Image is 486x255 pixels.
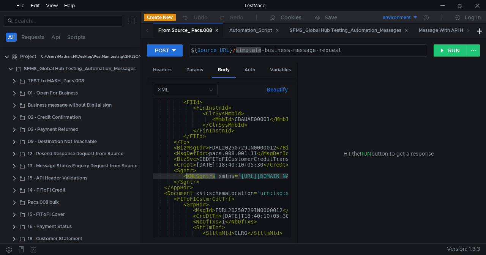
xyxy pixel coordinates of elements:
div: Project [20,51,36,62]
div: Business message without Digital sign [28,99,112,111]
div: SFMS_Global Hub Testing_Automation_Messages [24,63,136,74]
button: Redo [213,12,249,23]
button: Beautify [264,85,291,94]
div: Body [212,63,236,78]
div: 02 - Credit Confirmation [28,112,81,123]
div: Message With API Header [419,27,483,35]
div: 14 - FIToFI Credit [28,184,66,196]
div: From Source_ Pacs.008 [158,27,219,35]
div: environment [383,14,411,21]
div: Automation_Script [229,27,279,35]
button: All [6,33,17,42]
div: 15 - API Header Validations [28,172,87,184]
div: TEST to MASH_Pacs.008 [28,75,84,87]
div: Pacs.008 bulk [28,197,59,208]
span: RUN [360,150,371,157]
div: 16 - Payment Status [28,221,72,232]
button: Undo [176,12,213,23]
div: 09 - Destination Not Reachable [28,136,97,147]
div: Params [180,63,209,77]
div: Auth [238,63,261,77]
div: 12 - Resend Response Request from Source [28,148,123,159]
button: Requests [19,33,47,42]
span: Hit the button to get a response [344,150,434,158]
div: 18 - Customer Statement [28,233,82,244]
div: POST [155,46,169,55]
button: Create New [144,14,176,21]
span: Version: 1.3.3 [447,244,480,255]
div: 01 - Open For Business [28,87,78,99]
div: SFMS_Global Hub Testing_Automation_Messages [290,27,408,35]
div: 15 - FIToFI Cover [28,209,65,220]
div: C:\Users\Mathan.M\Desktop\PostMan testing\GH\JSON File\TestMace\Project [41,51,181,62]
button: Scripts [65,33,88,42]
div: Cookies [281,13,301,22]
div: 13 - Message Status Enquiry Request from Source [28,160,137,172]
input: Search... [14,17,118,25]
button: environment [366,11,418,24]
button: POST [147,44,183,57]
div: Log In [465,13,481,22]
div: Save [325,15,337,20]
div: Undo [194,13,208,22]
div: Variables [264,63,297,77]
button: RUN [434,44,467,57]
div: Redo [230,13,243,22]
div: Headers [147,63,178,77]
button: Api [49,33,63,42]
div: 03 - Payment Returned [28,124,79,135]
